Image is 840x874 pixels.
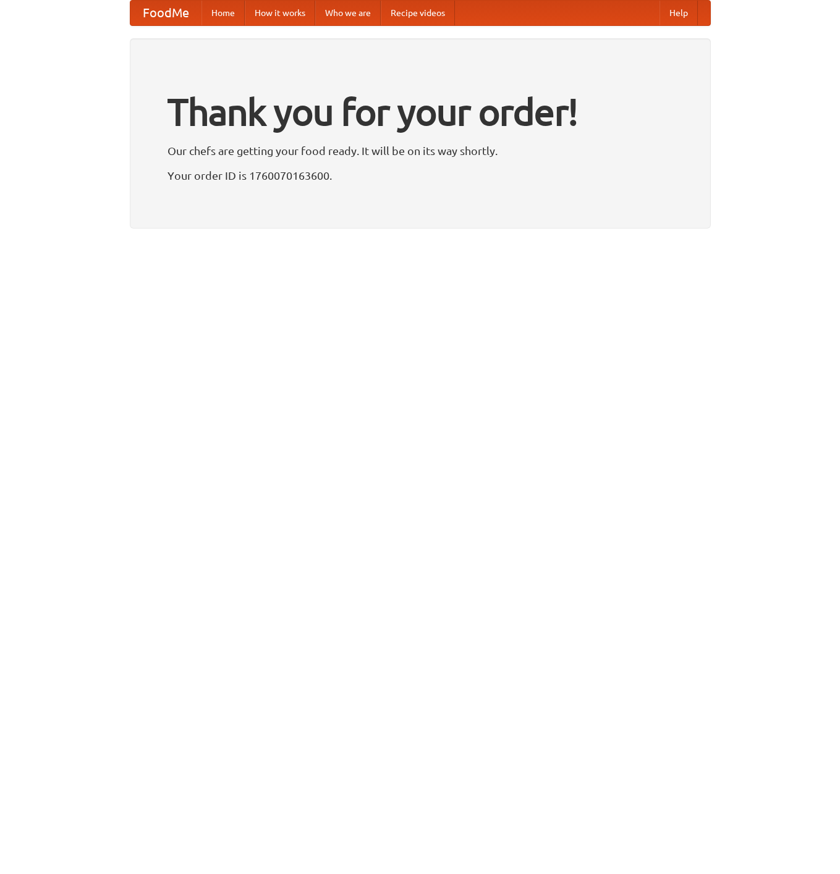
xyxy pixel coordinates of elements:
p: Your order ID is 1760070163600. [168,166,673,185]
a: Home [202,1,245,25]
a: FoodMe [130,1,202,25]
a: How it works [245,1,315,25]
h1: Thank you for your order! [168,82,673,141]
a: Who we are [315,1,381,25]
p: Our chefs are getting your food ready. It will be on its way shortly. [168,141,673,160]
a: Recipe videos [381,1,455,25]
a: Help [660,1,698,25]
